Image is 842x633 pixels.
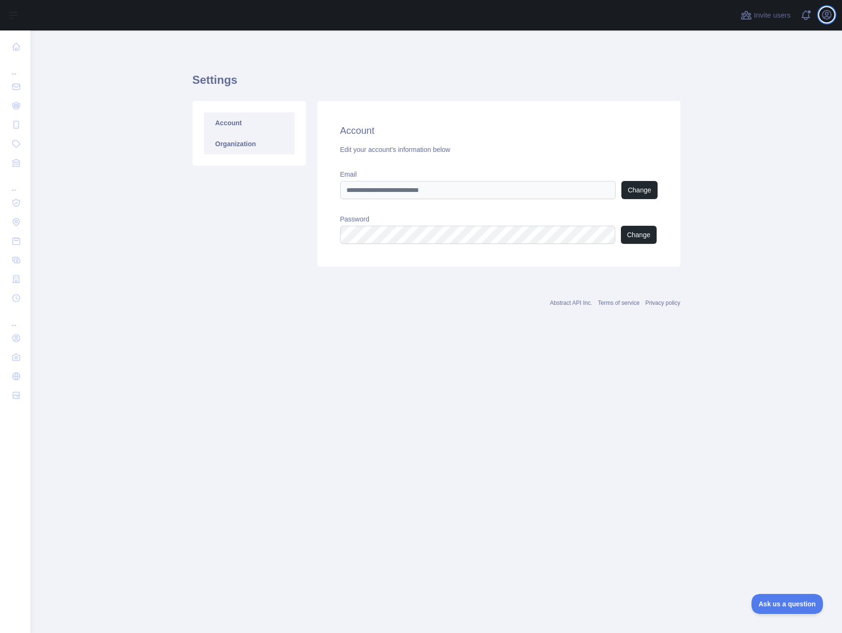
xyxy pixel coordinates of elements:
button: Invite users [739,8,792,23]
h1: Settings [193,72,680,95]
button: Change [621,181,657,199]
div: ... [8,309,23,328]
span: Invite users [754,10,791,21]
a: Account [204,112,294,133]
iframe: Toggle Customer Support [751,594,823,614]
div: Edit your account's information below [340,145,658,154]
div: ... [8,173,23,192]
h2: Account [340,124,658,137]
a: Privacy policy [645,300,680,306]
div: ... [8,57,23,76]
a: Organization [204,133,294,154]
button: Change [621,226,657,244]
a: Abstract API Inc. [550,300,592,306]
a: Terms of service [598,300,639,306]
label: Email [340,170,658,179]
label: Password [340,214,658,224]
